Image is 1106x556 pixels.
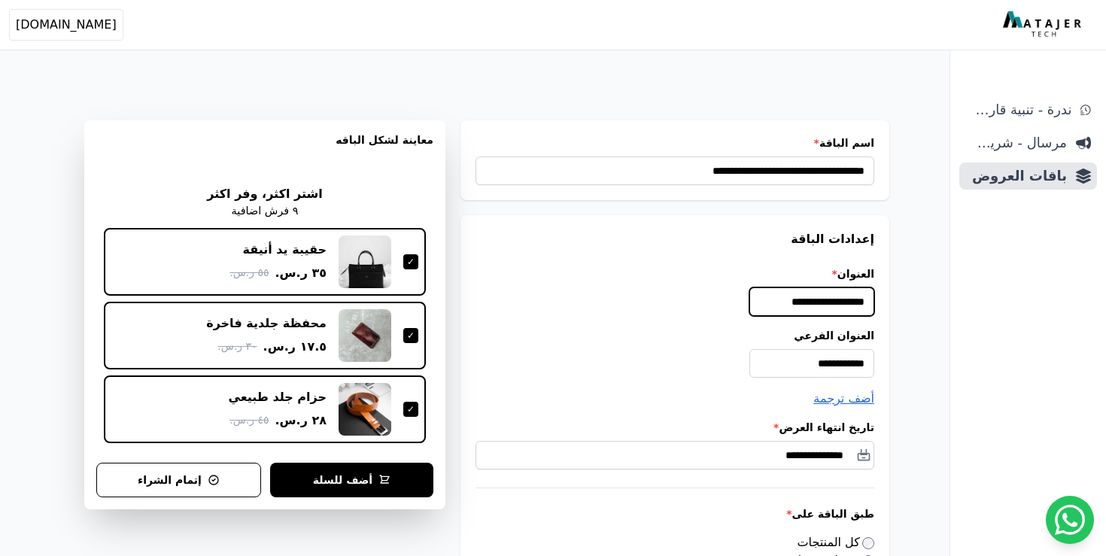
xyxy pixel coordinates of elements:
[243,242,327,258] div: حقيبة يد أنيقة
[476,328,874,343] label: العنوان الفرعي
[263,338,327,356] span: ١٧.٥ ر.س.
[229,389,327,406] div: حزام جلد طبيعي
[476,420,874,435] label: تاريخ انتهاء العرض
[229,412,269,428] span: ٤٥ ر.س.
[270,463,433,497] button: أضف للسلة
[862,537,874,549] input: كل المنتجات
[339,235,391,288] img: حقيبة يد أنيقة
[813,390,874,408] button: أضف ترجمة
[207,185,322,203] h2: اشتر اكثر، وفر اكثر
[476,230,874,248] h3: إعدادات الباقة
[9,9,123,41] button: [DOMAIN_NAME]
[16,16,117,34] span: [DOMAIN_NAME]
[813,391,874,406] span: أضف ترجمة
[217,339,257,354] span: ٣٠ ر.س.
[1003,11,1085,38] img: MatajerTech Logo
[229,265,269,281] span: ٥٥ ر.س.
[798,535,875,549] label: كل المنتجات
[965,132,1067,153] span: مرسال - شريط دعاية
[339,309,391,362] img: محفظة جلدية فاخرة
[275,264,327,282] span: ٣٥ ر.س.
[96,463,261,497] button: إتمام الشراء
[476,266,874,281] label: العنوان
[476,506,874,521] label: طبق الباقة على
[476,135,874,150] label: اسم الباقة
[965,166,1067,187] span: باقات العروض
[965,99,1071,120] span: ندرة - تنبية قارب علي النفاذ
[96,132,433,166] h3: معاينة لشكل الباقه
[275,412,327,430] span: ٢٨ ر.س.
[232,203,299,220] p: ٩ فرش اضافية
[339,383,391,436] img: حزام جلد طبيعي
[206,315,327,332] div: محفظة جلدية فاخرة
